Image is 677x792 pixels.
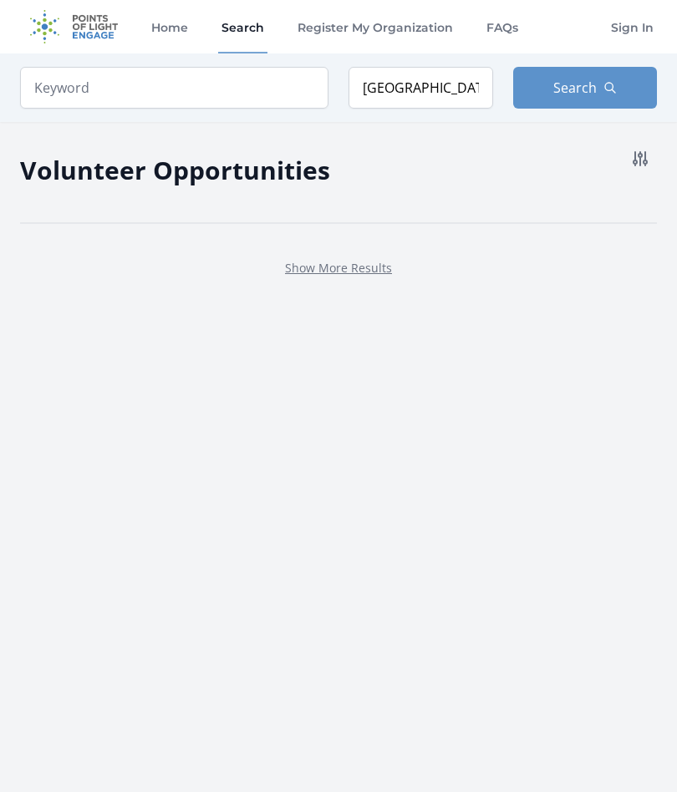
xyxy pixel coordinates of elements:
[285,260,392,276] a: Show More Results
[349,67,493,109] input: Location
[20,151,330,189] h2: Volunteer Opportunities
[20,67,328,109] input: Keyword
[553,78,597,98] span: Search
[513,67,658,109] button: Search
